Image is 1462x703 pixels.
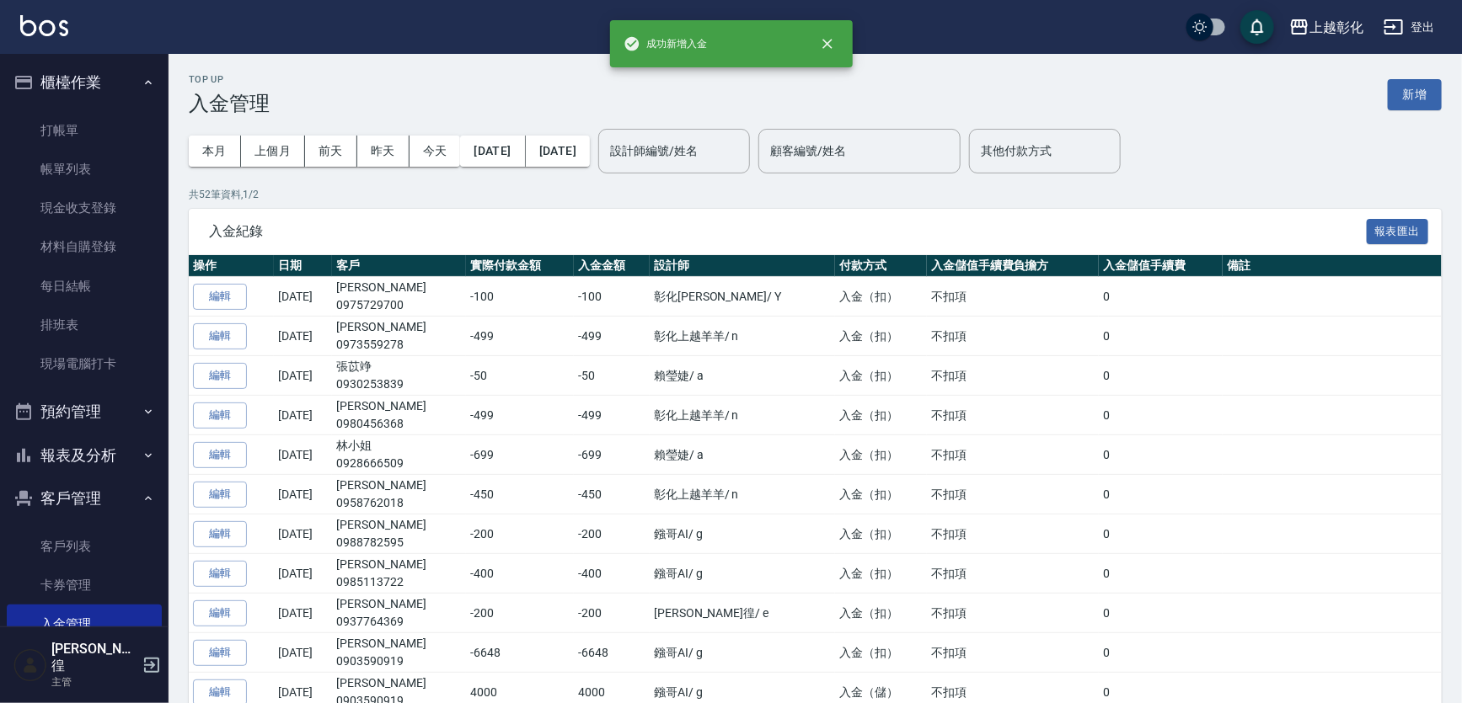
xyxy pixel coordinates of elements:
[574,594,650,633] td: -200
[1377,12,1442,43] button: 登出
[1240,10,1274,44] button: save
[332,255,466,277] th: 客戶
[336,375,462,393] p: 0930253839
[835,277,927,317] td: 入金（扣）
[466,317,574,356] td: -499
[7,227,162,266] a: 材料自購登錄
[574,554,650,594] td: -400
[466,255,574,277] th: 實際付款金額
[1367,219,1429,245] button: 報表匯出
[574,255,650,277] th: 入金金額
[189,255,274,277] th: 操作
[7,604,162,643] a: 入金管理
[193,640,247,666] button: 編輯
[332,594,466,633] td: [PERSON_NAME]
[274,317,332,356] td: [DATE]
[927,255,1099,277] th: 入金儲值手續費負擔方
[809,25,846,62] button: close
[1099,554,1223,594] td: 0
[332,514,466,554] td: [PERSON_NAME]
[1099,255,1223,277] th: 入金儲值手續費
[835,356,927,396] td: 入金（扣）
[650,356,835,396] td: 賴瑩婕 / a
[274,396,332,435] td: [DATE]
[1099,633,1223,673] td: 0
[835,633,927,673] td: 入金（扣）
[336,415,462,433] p: 0980456368
[1099,356,1223,396] td: 0
[650,277,835,317] td: 彰化[PERSON_NAME] / Y
[410,136,461,167] button: 今天
[336,336,462,354] p: 0973559278
[1099,514,1223,554] td: 0
[466,554,574,594] td: -400
[357,136,410,167] button: 昨天
[193,363,247,389] button: 編輯
[1099,277,1223,317] td: 0
[835,396,927,435] td: 入金（扣）
[7,477,162,520] button: 客戶管理
[336,613,462,631] p: 0937764369
[189,136,241,167] button: 本月
[7,306,162,344] a: 排班表
[7,527,162,566] a: 客戶列表
[1367,222,1429,238] a: 報表匯出
[336,494,462,512] p: 0958762018
[193,561,247,587] button: 編輯
[332,396,466,435] td: [PERSON_NAME]
[193,284,247,310] button: 編輯
[7,267,162,306] a: 每日結帳
[574,514,650,554] td: -200
[466,277,574,317] td: -100
[7,434,162,477] button: 報表及分析
[574,396,650,435] td: -499
[332,277,466,317] td: [PERSON_NAME]
[7,566,162,604] a: 卡券管理
[574,633,650,673] td: -6648
[193,402,247,429] button: 編輯
[466,514,574,554] td: -200
[51,641,137,674] h5: [PERSON_NAME]徨
[193,442,247,468] button: 編輯
[574,277,650,317] td: -100
[13,648,47,682] img: Person
[1099,594,1223,633] td: 0
[1099,435,1223,475] td: 0
[193,600,247,626] button: 編輯
[466,356,574,396] td: -50
[332,356,466,396] td: 張苡竫
[466,475,574,514] td: -450
[927,356,1099,396] td: 不扣項
[927,435,1099,475] td: 不扣項
[466,396,574,435] td: -499
[650,633,835,673] td: 鏹哥AI / g
[7,61,162,104] button: 櫃檯作業
[927,514,1099,554] td: 不扣項
[466,435,574,475] td: -699
[650,435,835,475] td: 賴瑩婕 / a
[650,317,835,356] td: 彰化上越羊羊 / n
[835,514,927,554] td: 入金（扣）
[189,92,270,115] h3: 入金管理
[7,150,162,189] a: 帳單列表
[193,482,247,508] button: 編輯
[274,633,332,673] td: [DATE]
[1309,17,1363,38] div: 上越彰化
[305,136,357,167] button: 前天
[193,521,247,547] button: 編輯
[332,554,466,594] td: [PERSON_NAME]
[332,633,466,673] td: [PERSON_NAME]
[274,356,332,396] td: [DATE]
[460,136,525,167] button: [DATE]
[274,554,332,594] td: [DATE]
[1283,10,1370,45] button: 上越彰化
[274,475,332,514] td: [DATE]
[466,594,574,633] td: -200
[927,475,1099,514] td: 不扣項
[332,317,466,356] td: [PERSON_NAME]
[927,633,1099,673] td: 不扣項
[274,435,332,475] td: [DATE]
[7,390,162,434] button: 預約管理
[650,514,835,554] td: 鏹哥AI / g
[624,35,708,52] span: 成功新增入金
